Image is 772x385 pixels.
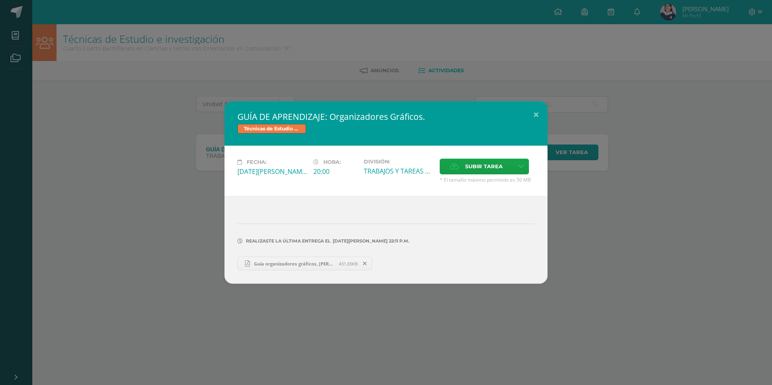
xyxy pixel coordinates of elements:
[364,159,433,165] label: División:
[524,101,548,129] button: Close (Esc)
[323,159,341,165] span: Hora:
[237,124,306,134] span: Técnicas de Estudio e investigación
[237,257,372,270] a: Guía organizadores gráficos, [PERSON_NAME].pdf 431.65KB
[250,261,339,267] span: Guía organizadores gráficos, [PERSON_NAME].pdf
[246,238,331,244] span: Realizaste la última entrega el
[313,167,357,176] div: 20:00
[237,167,307,176] div: [DATE][PERSON_NAME]
[358,259,372,268] span: Remover entrega
[465,159,503,174] span: Subir tarea
[247,159,266,165] span: Fecha:
[339,261,358,267] span: 431.65KB
[364,167,433,176] div: TRABAJOS Y TAREAS EN CLASE
[237,111,535,122] h2: GUÍA DE APRENDIZAJE: Organizadores Gráficos.
[440,176,535,183] span: * El tamaño máximo permitido es 50 MB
